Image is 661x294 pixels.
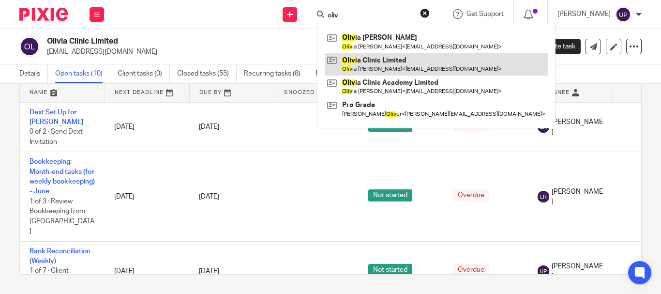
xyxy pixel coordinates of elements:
[118,64,170,83] a: Client tasks (0)
[368,189,412,201] span: Not started
[47,36,418,46] h2: Olivia Clinic Limited
[327,12,414,20] input: Search
[199,124,219,130] span: [DATE]
[177,64,237,83] a: Closed tasks (55)
[19,36,40,57] img: svg%3E
[557,9,611,19] p: [PERSON_NAME]
[199,268,219,275] span: [DATE]
[368,264,412,276] span: Not started
[552,117,603,137] span: [PERSON_NAME]
[55,64,110,83] a: Open tasks (10)
[538,191,549,202] img: svg%3E
[30,109,83,125] a: Dext Set Up for [PERSON_NAME]
[19,64,48,83] a: Details
[284,90,335,95] span: Snoozed Until
[315,64,337,83] a: Files
[30,248,90,264] a: Bank Reconciliation (Weekly)
[105,102,189,152] td: [DATE]
[30,198,94,235] span: 1 of 3 · Review Bookkeeping from [GEOGRAPHIC_DATA]
[453,189,489,201] span: Overdue
[30,128,83,145] span: 0 of 2 · Send Dext Invitation
[244,64,308,83] a: Recurring tasks (8)
[30,158,95,195] a: Bookkeeping: Month-end tasks (for weekly bookkeeping) - June
[420,8,430,18] button: Clear
[552,187,603,207] span: [PERSON_NAME]
[47,47,510,57] p: [EMAIL_ADDRESS][DOMAIN_NAME]
[105,152,189,242] td: [DATE]
[453,264,489,276] span: Overdue
[199,193,219,200] span: [DATE]
[616,7,631,22] img: svg%3E
[538,265,549,277] img: svg%3E
[552,262,603,281] span: [PERSON_NAME]
[19,8,68,21] img: Pixie
[466,11,504,17] span: Get Support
